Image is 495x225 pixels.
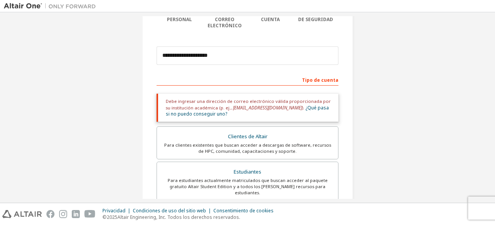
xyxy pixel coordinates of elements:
[84,210,96,218] img: youtube.svg
[162,167,333,177] div: Estudiantes
[2,210,42,218] img: altair_logo.svg
[247,10,293,23] div: Información de cuenta
[157,73,338,86] div: Tipo de cuenta
[213,208,278,214] div: Consentimiento de cookies
[102,214,278,220] p: © 2025 Altair Engineering, Inc. Todos los derechos reservados.
[59,210,67,218] img: instagram.svg
[4,2,100,10] img: Altair One
[293,10,339,23] div: Configuración de seguridad
[72,210,80,218] img: linkedin.svg
[202,10,248,29] div: Verificar correo electrónico
[166,104,329,117] a: ¿Qué pasa si no puedo conseguir uno?
[162,142,333,154] div: Para clientes existentes que buscan acceder a descargas de software, recursos de HPC, comunidad, ...
[157,10,202,23] div: Información personal
[46,210,54,218] img: facebook.svg
[157,94,338,122] div: Debe ingresar una dirección de correo electrónico válida proporcionada por su institución académi...
[102,208,133,214] div: Privacidad
[162,131,333,142] div: Clientes de Altair
[233,104,302,111] span: [EMAIL_ADDRESS][DOMAIN_NAME]
[133,208,213,214] div: Condiciones de uso del sitio web
[162,177,333,196] div: Para estudiantes actualmente matriculados que buscan acceder al paquete gratuito Altair Student E...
